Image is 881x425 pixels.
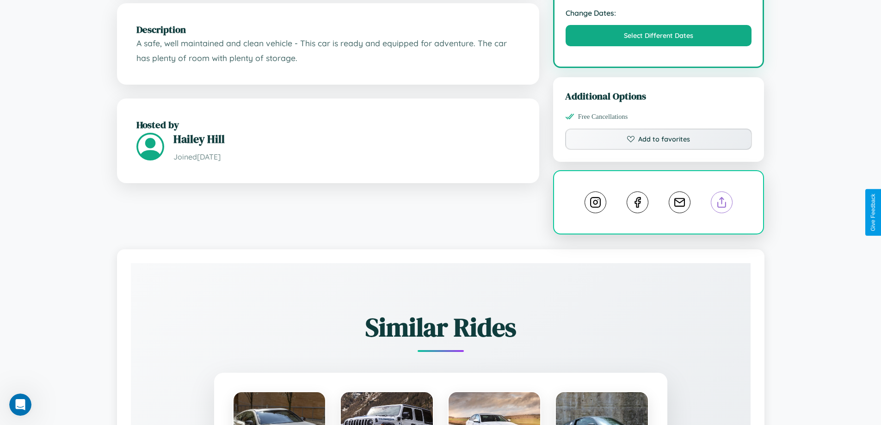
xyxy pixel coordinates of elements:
h3: Hailey Hill [173,131,520,147]
button: Add to favorites [565,129,752,150]
iframe: Intercom live chat [9,394,31,416]
h3: Additional Options [565,89,752,103]
h2: Description [136,23,520,36]
span: Free Cancellations [578,113,628,121]
p: Joined [DATE] [173,150,520,164]
p: A safe, well maintained and clean vehicle - This car is ready and equipped for adventure. The car... [136,36,520,65]
h2: Similar Rides [163,309,718,345]
div: Give Feedback [870,194,876,231]
strong: Change Dates: [566,8,752,18]
button: Select Different Dates [566,25,752,46]
h2: Hosted by [136,118,520,131]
